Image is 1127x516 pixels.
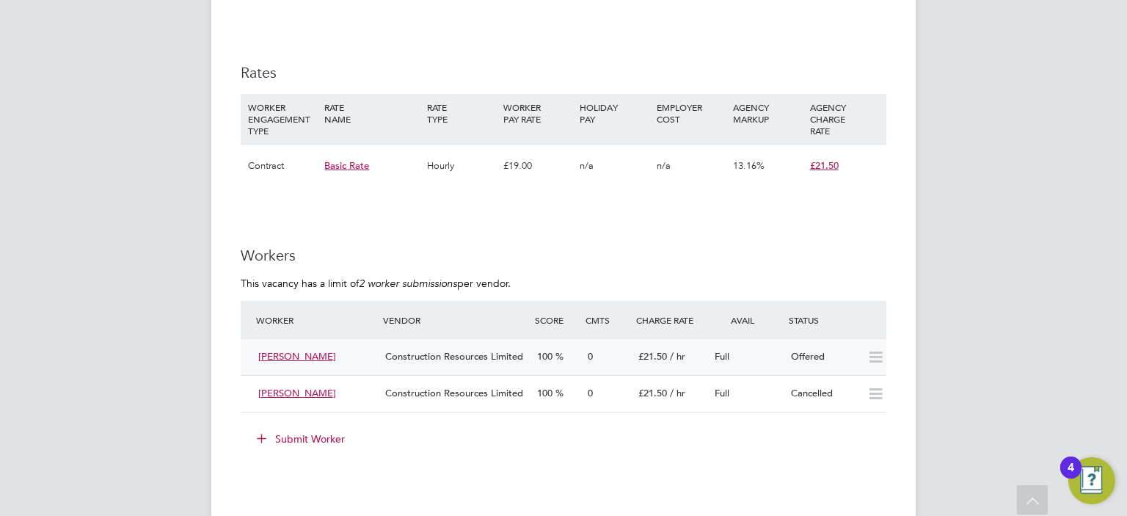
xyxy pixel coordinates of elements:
span: / hr [670,387,685,399]
span: n/a [657,159,671,172]
div: Charge Rate [632,307,709,333]
span: £21.50 [638,350,667,363]
div: Status [785,307,886,333]
div: Score [531,307,582,333]
div: RATE NAME [321,94,423,132]
span: 0 [588,387,593,399]
div: WORKER PAY RATE [500,94,576,132]
div: AGENCY MARKUP [729,94,806,132]
div: WORKER ENGAGEMENT TYPE [244,94,321,144]
h3: Workers [241,246,886,265]
span: £21.50 [810,159,839,172]
span: 100 [537,350,552,363]
div: £19.00 [500,145,576,187]
span: Basic Rate [324,159,369,172]
div: Hourly [423,145,500,187]
div: AGENCY CHARGE RATE [806,94,883,144]
em: 2 worker submissions [359,277,457,290]
div: Avail [709,307,785,333]
div: RATE TYPE [423,94,500,132]
div: Offered [785,345,861,369]
span: 100 [537,387,552,399]
span: Full [715,350,729,363]
h3: Rates [241,63,886,82]
div: Cmts [582,307,632,333]
div: 4 [1068,468,1074,487]
button: Open Resource Center, 4 new notifications [1068,457,1115,504]
div: HOLIDAY PAY [576,94,652,132]
div: EMPLOYER COST [653,94,729,132]
p: This vacancy has a limit of per vendor. [241,277,886,290]
span: [PERSON_NAME] [258,350,336,363]
span: n/a [580,159,594,172]
span: / hr [670,350,685,363]
span: Construction Resources Limited [385,350,523,363]
div: Worker [252,307,379,333]
span: £21.50 [638,387,667,399]
span: Full [715,387,729,399]
button: Submit Worker [247,427,357,451]
div: Vendor [379,307,531,333]
span: [PERSON_NAME] [258,387,336,399]
span: 13.16% [733,159,765,172]
span: Construction Resources Limited [385,387,523,399]
div: Cancelled [785,382,861,406]
span: 0 [588,350,593,363]
div: Contract [244,145,321,187]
